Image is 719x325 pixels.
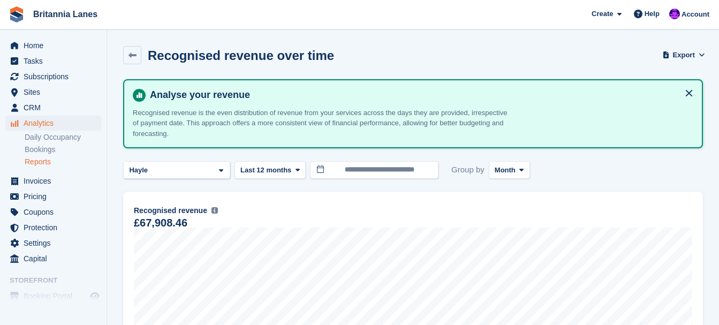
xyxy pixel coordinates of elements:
span: Settings [24,236,88,251]
a: menu [5,220,101,235]
span: Create [592,9,613,19]
button: Month [489,161,530,179]
a: menu [5,100,101,115]
a: menu [5,54,101,69]
a: menu [5,38,101,53]
span: Coupons [24,205,88,220]
a: Daily Occupancy [25,132,101,142]
span: Invoices [24,173,88,188]
span: Protection [24,220,88,235]
a: Bookings [25,145,101,155]
span: Analytics [24,116,88,131]
span: Capital [24,251,88,266]
img: Mark Lane [669,9,680,19]
button: Last 12 months [234,161,306,179]
a: menu [5,116,101,131]
img: icon-info-grey-7440780725fd019a000dd9b08b2336e03edf1995a4989e88bcd33f0948082b44.svg [211,207,218,214]
a: Reports [25,157,101,167]
img: stora-icon-8386f47178a22dfd0bd8f6a31ec36ba5ce8667c1dd55bd0f319d3a0aa187defe.svg [9,6,25,22]
a: menu [5,236,101,251]
span: Last 12 months [240,165,291,176]
a: menu [5,173,101,188]
a: menu [5,85,101,100]
a: menu [5,251,101,266]
a: Britannia Lanes [29,5,102,23]
span: Tasks [24,54,88,69]
span: Group by [451,161,485,179]
span: Recognised revenue [134,205,207,216]
span: Export [673,50,695,61]
span: Account [682,9,709,20]
h2: Recognised revenue over time [148,48,334,63]
span: Month [495,165,516,176]
span: CRM [24,100,88,115]
span: Home [24,38,88,53]
span: Sites [24,85,88,100]
span: Help [645,9,660,19]
a: menu [5,189,101,204]
span: Storefront [10,275,107,286]
span: Booking Portal [24,289,88,304]
span: Subscriptions [24,69,88,84]
a: menu [5,289,101,304]
h4: Analyse your revenue [146,89,693,101]
a: menu [5,69,101,84]
div: Hayle [127,165,152,176]
a: Preview store [88,290,101,303]
div: £67,908.46 [134,218,187,228]
span: Pricing [24,189,88,204]
p: Recognised revenue is the even distribution of revenue from your services across the days they ar... [133,108,508,139]
a: menu [5,205,101,220]
button: Export [664,46,703,64]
